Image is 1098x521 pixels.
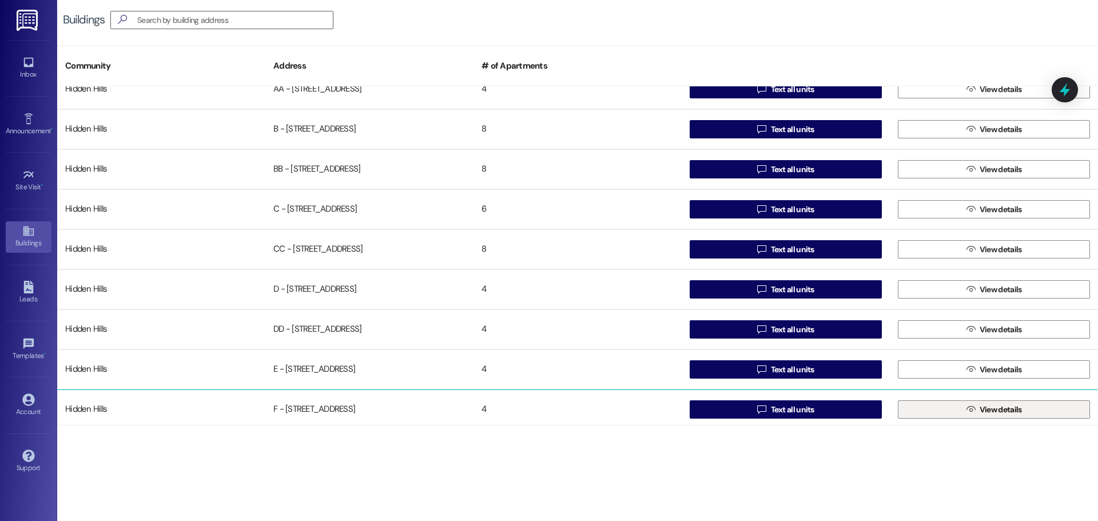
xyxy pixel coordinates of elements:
button: Text all units [690,360,882,379]
button: View details [898,80,1090,98]
span: Text all units [771,83,814,96]
div: Address [265,52,474,80]
i:  [757,245,766,254]
button: View details [898,360,1090,379]
i:  [757,205,766,214]
button: Text all units [690,280,882,299]
i:  [966,125,975,134]
input: Search by building address [137,12,333,28]
button: View details [898,120,1090,138]
div: Buildings [63,14,105,26]
span: View details [980,364,1022,376]
a: Leads [6,277,51,308]
i:  [966,365,975,374]
div: BB - [STREET_ADDRESS] [265,158,474,181]
div: E - [STREET_ADDRESS] [265,358,474,381]
span: Text all units [771,204,814,216]
a: Inbox [6,53,51,83]
div: Hidden Hills [57,118,265,141]
div: Hidden Hills [57,78,265,101]
button: View details [898,200,1090,218]
button: View details [898,240,1090,258]
span: • [51,125,53,133]
button: Text all units [690,160,882,178]
button: Text all units [690,120,882,138]
div: Hidden Hills [57,238,265,261]
i:  [966,85,975,94]
span: View details [980,83,1022,96]
button: View details [898,400,1090,419]
span: Text all units [771,324,814,336]
button: View details [898,280,1090,299]
i:  [757,285,766,294]
span: View details [980,244,1022,256]
div: # of Apartments [474,52,682,80]
div: Hidden Hills [57,358,265,381]
div: 4 [474,318,682,341]
div: Hidden Hills [57,198,265,221]
div: Hidden Hills [57,398,265,421]
div: D - [STREET_ADDRESS] [265,278,474,301]
div: 6 [474,198,682,221]
i:  [757,165,766,174]
span: Text all units [771,404,814,416]
span: • [41,181,43,189]
i:  [966,205,975,214]
span: Text all units [771,244,814,256]
span: View details [980,404,1022,416]
span: View details [980,324,1022,336]
div: F - [STREET_ADDRESS] [265,398,474,421]
img: ResiDesk Logo [17,10,40,31]
i:  [966,325,975,334]
div: Hidden Hills [57,278,265,301]
i:  [757,405,766,414]
div: CC - [STREET_ADDRESS] [265,238,474,261]
a: Site Visit • [6,165,51,196]
a: Account [6,390,51,421]
i:  [966,245,975,254]
span: • [44,350,46,358]
span: Text all units [771,364,814,376]
i:  [757,365,766,374]
div: 4 [474,358,682,381]
span: View details [980,124,1022,136]
a: Templates • [6,334,51,365]
div: Hidden Hills [57,158,265,181]
div: DD - [STREET_ADDRESS] [265,318,474,341]
button: View details [898,160,1090,178]
button: Text all units [690,320,882,339]
i:  [113,14,132,26]
span: View details [980,284,1022,296]
div: AA - [STREET_ADDRESS] [265,78,474,101]
button: Text all units [690,80,882,98]
i:  [966,165,975,174]
div: Community [57,52,265,80]
span: Text all units [771,284,814,296]
div: 8 [474,238,682,261]
div: Hidden Hills [57,318,265,341]
div: 4 [474,278,682,301]
div: 4 [474,398,682,421]
div: 8 [474,118,682,141]
button: Text all units [690,400,882,419]
i:  [757,325,766,334]
a: Buildings [6,221,51,252]
div: C - [STREET_ADDRESS] [265,198,474,221]
div: 4 [474,78,682,101]
span: View details [980,204,1022,216]
i:  [966,405,975,414]
button: Text all units [690,240,882,258]
div: B - [STREET_ADDRESS] [265,118,474,141]
span: View details [980,164,1022,176]
a: Support [6,446,51,477]
i:  [966,285,975,294]
i:  [757,125,766,134]
span: Text all units [771,124,814,136]
div: 8 [474,158,682,181]
span: Text all units [771,164,814,176]
i:  [757,85,766,94]
button: Text all units [690,200,882,218]
button: View details [898,320,1090,339]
